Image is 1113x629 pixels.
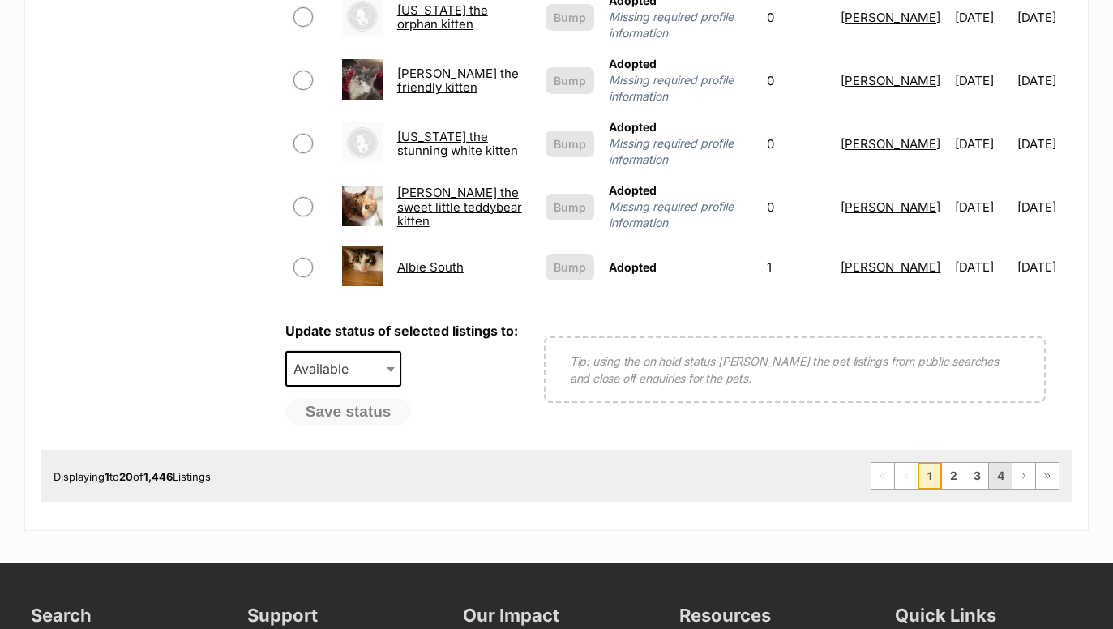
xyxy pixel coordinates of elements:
button: Bump [546,194,594,220]
td: 0 [760,176,833,237]
img: Albert the sweet little teddybear kitten [342,186,383,226]
span: Page 1 [918,463,941,489]
a: [PERSON_NAME] [841,73,940,88]
a: [PERSON_NAME] the friendly kitten [397,66,519,95]
span: Adopted [609,120,657,134]
span: Missing required profile information [609,72,753,105]
strong: 1 [105,470,109,483]
span: Bump [554,135,586,152]
button: Save status [285,399,412,425]
label: Update status of selected listings to: [285,323,518,339]
a: [PERSON_NAME] the sweet little teddybear kitten [397,185,522,229]
span: Missing required profile information [609,199,753,231]
button: Bump [546,4,594,31]
span: Adopted [609,183,657,197]
td: [DATE] [1017,176,1070,237]
a: Albie South [397,259,464,275]
strong: 20 [119,470,133,483]
span: Bump [554,199,586,216]
button: Bump [546,67,594,94]
td: 0 [760,49,833,111]
a: [PERSON_NAME] [841,136,940,152]
a: [US_STATE] the orphan kitten [397,2,488,32]
a: Page 4 [989,463,1012,489]
span: Adopted [609,57,657,71]
span: Bump [554,9,586,26]
img: Albie South [342,246,383,286]
span: Adopted [609,260,657,274]
a: [PERSON_NAME] [841,259,940,275]
span: Available [287,357,365,380]
span: Previous page [895,463,918,489]
a: Page 2 [942,463,965,489]
span: Bump [554,259,586,276]
a: Page 3 [965,463,988,489]
span: First page [871,463,894,489]
a: Next page [1012,463,1035,489]
strong: 1,446 [143,470,173,483]
span: Bump [554,72,586,89]
img: Alain the friendly kitten [342,59,383,100]
td: [DATE] [948,239,1015,295]
span: Missing required profile information [609,9,753,41]
nav: Pagination [871,462,1059,490]
td: 1 [760,239,833,295]
td: [DATE] [1017,239,1070,295]
span: Available [285,351,402,387]
td: [DATE] [1017,113,1070,174]
td: [DATE] [948,113,1015,174]
img: Alaska the stunning white kitten [342,122,383,163]
span: Missing required profile information [609,135,753,168]
a: [PERSON_NAME] [841,199,940,215]
button: Bump [546,254,594,280]
td: [DATE] [948,176,1015,237]
td: 0 [760,113,833,174]
td: [DATE] [948,49,1015,111]
button: Bump [546,131,594,157]
p: Tip: using the on hold status [PERSON_NAME] the pet listings from public searches and close off e... [570,353,1020,387]
a: [US_STATE] the stunning white kitten [397,129,518,158]
td: [DATE] [1017,49,1070,111]
a: [PERSON_NAME] [841,10,940,25]
a: Last page [1036,463,1059,489]
span: Displaying to of Listings [54,470,211,483]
